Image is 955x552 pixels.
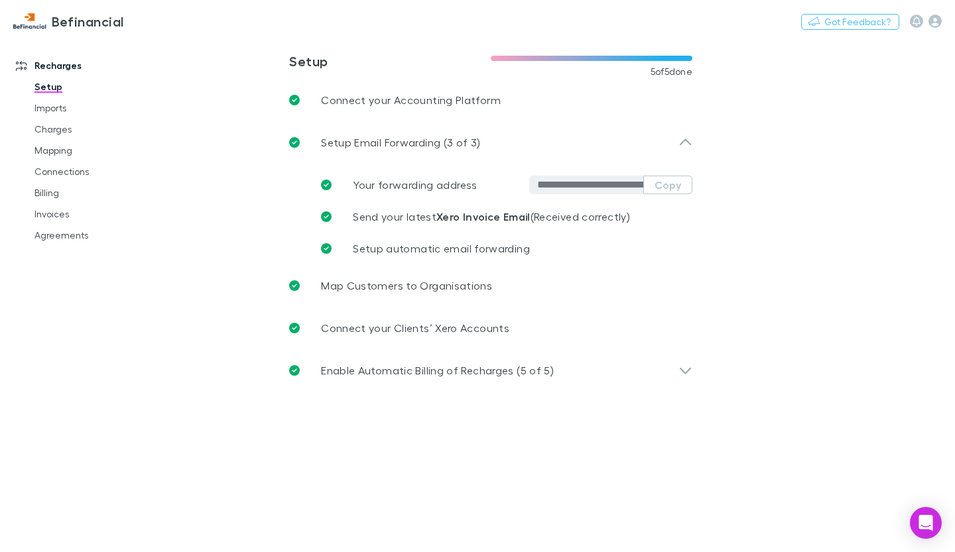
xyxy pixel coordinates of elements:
[353,242,530,254] span: Setup automatic email forwarding
[279,349,703,392] div: Enable Automatic Billing of Recharges (5 of 5)
[436,210,531,223] strong: Xero Invoice Email
[279,121,703,164] div: Setup Email Forwarding (3 of 3)
[13,13,46,29] img: Befinancial's Logo
[279,264,703,307] a: Map Customers to Organisations
[279,79,703,121] a: Connect your Accounting Platform
[321,278,492,294] p: Map Customers to Organisations
[801,14,899,30] button: Got Feedback?
[910,507,942,539] div: Open Intercom Messenger
[321,135,480,150] p: Setup Email Forwarding (3 of 3)
[21,203,172,225] a: Invoices
[321,92,501,108] p: Connect your Accounting Platform
[21,97,172,119] a: Imports
[21,119,172,140] a: Charges
[21,140,172,161] a: Mapping
[353,210,630,223] span: Send your latest (Received correctly)
[279,307,703,349] a: Connect your Clients’ Xero Accounts
[289,53,491,69] h3: Setup
[643,176,692,194] button: Copy
[21,76,172,97] a: Setup
[3,55,172,76] a: Recharges
[21,182,172,203] a: Billing
[5,5,132,37] a: Befinancial
[651,66,693,77] span: 5 of 5 done
[310,201,692,233] a: Send your latestXero Invoice Email(Received correctly)
[321,362,554,378] p: Enable Automatic Billing of Recharges (5 of 5)
[21,161,172,182] a: Connections
[52,13,124,29] h3: Befinancial
[310,233,692,264] a: Setup automatic email forwarding
[353,178,477,191] span: Your forwarding address
[21,225,172,246] a: Agreements
[321,320,509,336] p: Connect your Clients’ Xero Accounts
